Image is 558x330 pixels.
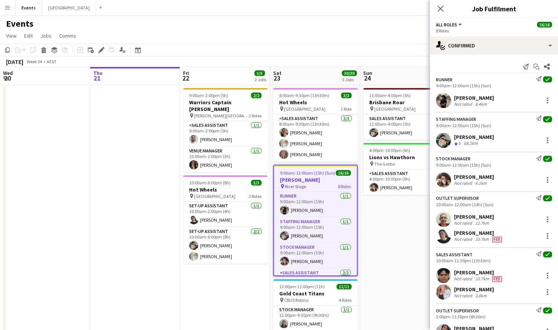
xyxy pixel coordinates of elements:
[273,70,281,76] span: Sat
[454,94,494,101] div: [PERSON_NAME]
[454,220,474,226] div: Not rated
[189,93,228,98] span: 9:00am-2:00pm (5h)
[537,22,552,27] span: 16/16
[436,162,552,168] div: 9:00am-12:00am (15h) (Sun)
[492,276,502,282] span: Fee
[274,192,357,217] app-card-role: Runner1/19:00am-12:00am (15h)[PERSON_NAME]
[436,22,463,27] button: All roles
[474,180,488,186] div: 4.1km
[454,236,474,242] div: Not rated
[251,180,261,186] span: 3/3
[369,148,410,153] span: 4:00pm-10:00pm (6h)
[436,252,472,257] div: Sales Assistant
[194,193,235,199] span: [GEOGRAPHIC_DATA]
[454,269,503,276] div: [PERSON_NAME]
[492,237,502,242] span: Fee
[338,184,351,189] span: 8 Roles
[183,175,268,264] app-job-card: 10:00am-6:00pm (8h)3/3Hot Wheels [GEOGRAPHIC_DATA]2 RolesSet-up Assistant1/110:00am-2:00pm (4h)[P...
[279,284,325,289] span: 12:00pm-11:00pm (11h)
[273,88,358,162] app-job-card: 8:00am-9:30pm (13h30m)3/3Hot Wheels [GEOGRAPHIC_DATA]1 RoleSales Assistant3/38:00am-9:30pm (13h30...
[454,286,494,293] div: [PERSON_NAME]
[273,165,358,276] app-job-card: 9:00am-12:00am (15h) (Sun)16/16[PERSON_NAME] River Stage8 RolesRunner1/19:00am-12:00am (15h)[PERS...
[436,22,457,27] span: All roles
[42,0,96,15] button: [GEOGRAPHIC_DATA]
[183,227,268,264] app-card-role: Set-up Assistant2/210:00am-6:00pm (8h)[PERSON_NAME][PERSON_NAME]
[374,106,416,112] span: [GEOGRAPHIC_DATA]
[474,220,491,226] div: 12.7km
[273,99,358,106] h3: Hot Wheels
[430,36,558,55] div: Confirmed
[251,93,261,98] span: 2/2
[40,32,52,39] span: Jobs
[454,101,474,107] div: Not rated
[280,170,335,176] span: 9:00am-12:00am (15h) (Sun)
[25,59,44,64] span: Week 34
[363,88,448,140] app-job-card: 11:00am-4:00pm (5h)1/1Brisbane Roar [GEOGRAPHIC_DATA]1 RoleSales Assistant1/111:00am-4:00pm (5h)[...
[436,308,479,313] div: Outlet Supervisor
[474,101,488,107] div: 8.4km
[363,70,372,76] span: Sun
[189,180,231,186] span: 10:00am-6:00pm (8h)
[454,173,494,180] div: [PERSON_NAME]
[284,297,309,303] span: CBUS Robina
[436,258,552,263] div: 10:00am-11:30pm (13h30m)
[183,186,268,193] h3: Hot Wheels
[272,74,281,82] span: 23
[274,269,357,305] app-card-role: Sales Assistant2/210:00am-11:30pm (13h30m)
[436,195,479,201] div: Outlet Supervisor
[56,31,79,41] a: Comms
[6,58,23,65] div: [DATE]
[285,184,306,189] span: River Stage
[339,297,352,303] span: 4 Roles
[454,276,474,282] div: Not rated
[194,113,249,119] span: [PERSON_NAME][GEOGRAPHIC_DATA]
[474,236,491,242] div: 10.7km
[336,284,352,289] span: 11/11
[363,143,448,195] app-job-card: 4:00pm-10:00pm (6h)1/1Lions vs Hawthorn The Gabba1 RoleSales Assistant1/14:00pm-10:00pm (6h)[PERS...
[454,213,494,220] div: [PERSON_NAME]
[363,99,448,106] h3: Brisbane Roar
[369,93,411,98] span: 11:00am-4:00pm (5h)
[249,193,261,199] span: 2 Roles
[37,31,55,41] a: Jobs
[59,32,76,39] span: Comms
[491,276,503,282] div: Crew has different fees then in role
[274,217,357,243] app-card-role: Staffing Manager1/19:00am-12:00am (15h)[PERSON_NAME]
[255,77,266,82] div: 2 Jobs
[341,93,352,98] span: 3/3
[273,114,358,162] app-card-role: Sales Assistant3/38:00am-9:30pm (13h30m)[PERSON_NAME][PERSON_NAME][PERSON_NAME]
[183,202,268,227] app-card-role: Set-up Assistant1/110:00am-2:00pm (4h)[PERSON_NAME]
[6,18,34,29] h1: Events
[436,123,552,128] div: 9:00am-12:00am (15h) (Sun)
[15,0,42,15] button: Events
[342,70,357,76] span: 30/30
[274,176,357,183] h3: [PERSON_NAME]
[462,140,479,147] div: 68.2km
[254,70,265,76] span: 5/5
[491,236,503,242] div: Crew has different fees then in role
[436,202,552,207] div: 10:00am-12:00am (14h) (Sun)
[374,161,395,167] span: The Gabba
[24,32,33,39] span: Edit
[459,140,461,146] span: 5
[183,88,268,172] app-job-card: 9:00am-2:00pm (5h)2/2Warriors Captain [PERSON_NAME] [PERSON_NAME][GEOGRAPHIC_DATA]2 RolesSales As...
[474,293,488,298] div: 3.8km
[284,106,326,112] span: [GEOGRAPHIC_DATA]
[362,74,372,82] span: 24
[436,156,471,161] div: Stock Manager
[342,77,356,82] div: 3 Jobs
[474,276,491,282] div: 10.7km
[436,83,552,88] div: 9:00am-12:00am (15h) (Sun)
[3,31,20,41] a: View
[363,154,448,161] h3: Lions vs Hawthorn
[454,230,503,236] div: [PERSON_NAME]
[341,106,352,112] span: 1 Role
[92,74,102,82] span: 21
[93,70,102,76] span: Thu
[363,114,448,140] app-card-role: Sales Assistant1/111:00am-4:00pm (5h)[PERSON_NAME]
[183,99,268,113] h3: Warriors Captain [PERSON_NAME]
[436,116,476,122] div: Staffing Manager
